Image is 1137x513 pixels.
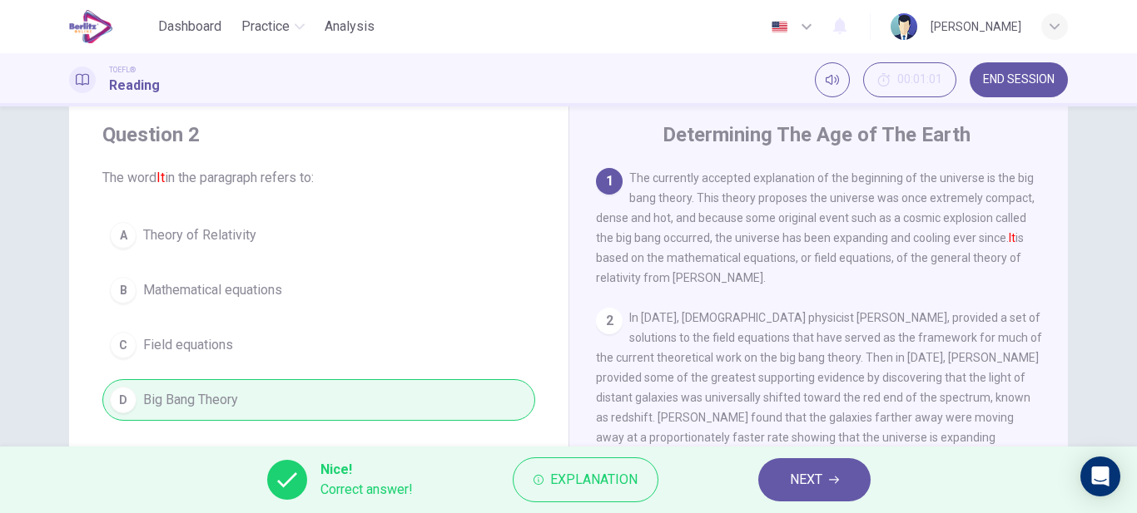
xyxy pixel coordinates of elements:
[1080,456,1120,496] div: Open Intercom Messenger
[318,12,381,42] button: Analysis
[970,62,1068,97] button: END SESSION
[758,458,871,501] button: NEXT
[815,62,850,97] div: Mute
[596,171,1035,284] span: The currently accepted explanation of the beginning of the universe is the big bang theory. This ...
[891,13,917,40] img: Profile picture
[596,308,623,334] div: 2
[983,73,1055,86] span: END SESSION
[513,457,658,502] button: Explanation
[663,121,971,148] h4: Determining The Age of The Earth
[109,64,136,76] span: TOEFL®
[550,468,638,491] span: Explanation
[102,168,535,188] span: The word in the paragraph refers to:
[241,17,290,37] span: Practice
[151,12,228,42] button: Dashboard
[1009,231,1015,244] font: It
[158,17,221,37] span: Dashboard
[235,12,311,42] button: Practice
[69,10,113,43] img: EduSynch logo
[863,62,956,97] button: 00:01:01
[596,311,1042,464] span: In [DATE], [DEMOGRAPHIC_DATA] physicist [PERSON_NAME], provided a set of solutions to the field e...
[769,21,790,33] img: en
[109,76,160,96] h1: Reading
[790,468,822,491] span: NEXT
[325,17,375,37] span: Analysis
[931,17,1021,37] div: [PERSON_NAME]
[320,460,413,480] span: Nice!
[897,73,942,86] span: 00:01:01
[596,168,623,195] div: 1
[102,121,535,148] h4: Question 2
[863,62,956,97] div: Hide
[320,480,413,500] span: Correct answer!
[69,10,151,43] a: EduSynch logo
[156,170,165,185] font: It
